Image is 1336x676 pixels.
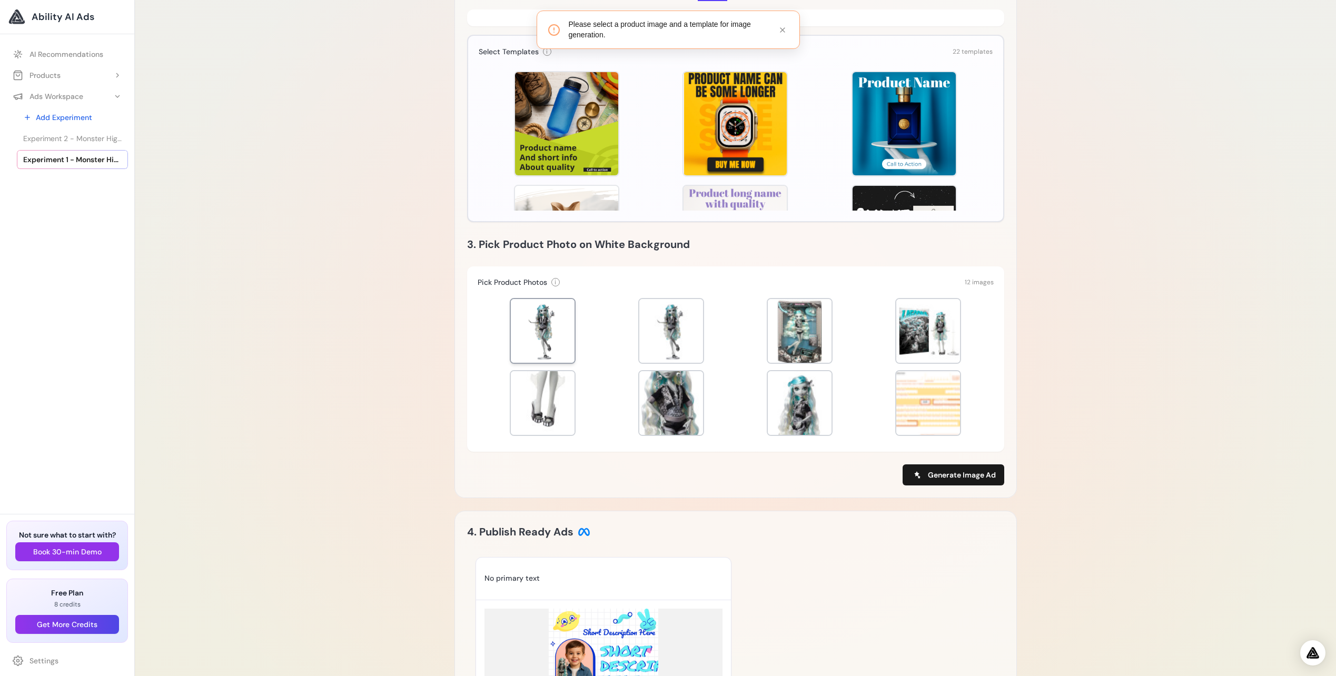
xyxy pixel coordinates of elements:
h3: Not sure what to start with? [15,530,119,540]
h2: 3. Pick Product Photo on White Background [467,236,1004,253]
div: No primary text [484,574,712,583]
button: Ads Workspace [6,87,128,106]
img: Meta [578,525,590,538]
button: Products [6,66,128,85]
a: Settings [6,651,128,670]
span: 22 templates [953,47,993,56]
div: Please select a product image and a template for image generation. [569,19,768,40]
button: Book 30-min Demo [15,542,119,561]
a: Add Experiment [17,108,128,127]
h2: 4. Publish Ready Ads [467,523,590,540]
h3: Free Plan [15,588,119,598]
span: i [555,278,556,286]
span: i [546,47,548,56]
a: Experiment 2 - Monster High Reel Drama Lagoona Blue [PERSON_NAME] | [PERSON_NAME] Sammleredition ... [17,129,128,148]
a: Ability AI Ads [8,8,126,25]
a: AI Recommendations [6,45,128,64]
h3: Select Templates [479,46,539,57]
a: Experiment 1 - Monster High Reel Drama Lagoona Blue [PERSON_NAME] | [PERSON_NAME] Sammleredition ... [17,150,128,169]
h3: Pick Product Photos [478,277,547,287]
div: Products [13,70,61,81]
button: Get More Credits [15,615,119,634]
p: 8 credits [15,600,119,609]
button: Generate Image Ad [903,464,1004,485]
div: Open Intercom Messenger [1300,640,1325,665]
span: Ability AI Ads [32,9,94,24]
span: Experiment 2 - Monster High Reel Drama Lagoona Blue [PERSON_NAME] | [PERSON_NAME] Sammleredition ... [23,133,122,144]
div: Ads Workspace [13,91,83,102]
span: 12 images [965,278,994,286]
span: Experiment 1 - Monster High Reel Drama Lagoona Blue [PERSON_NAME] | [PERSON_NAME] Sammleredition ... [23,154,122,165]
span: Generate Image Ad [928,470,996,480]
